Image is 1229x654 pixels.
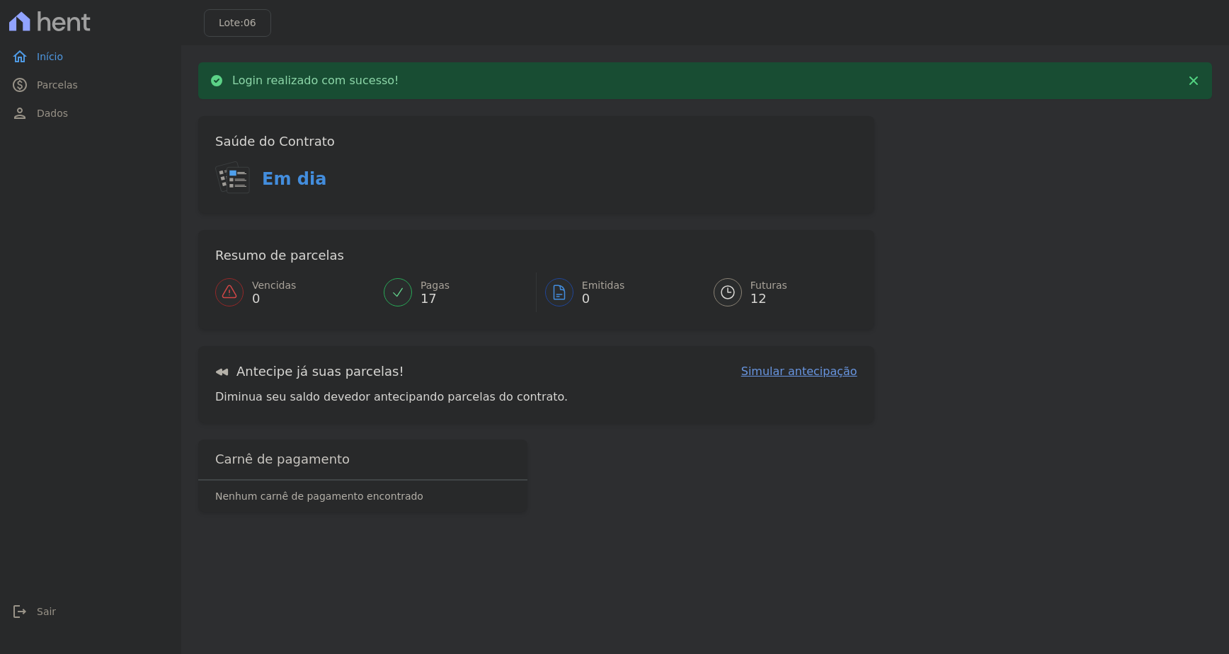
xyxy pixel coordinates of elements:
h3: Lote: [219,16,256,30]
a: Pagas 17 [375,272,536,312]
i: home [11,48,28,65]
span: 12 [750,293,787,304]
a: homeInício [6,42,176,71]
i: person [11,105,28,122]
a: paidParcelas [6,71,176,99]
span: 0 [252,293,296,304]
span: Vencidas [252,278,296,293]
span: Sair [37,604,56,619]
span: 0 [582,293,625,304]
a: logoutSair [6,597,176,626]
h3: Antecipe já suas parcelas! [215,363,404,380]
p: Diminua seu saldo devedor antecipando parcelas do contrato. [215,389,568,406]
span: Emitidas [582,278,625,293]
h3: Carnê de pagamento [215,451,350,468]
span: 17 [421,293,450,304]
a: Futuras 12 [697,272,857,312]
h3: Em dia [262,166,326,192]
span: 06 [244,17,256,28]
span: Dados [37,106,68,120]
span: Futuras [750,278,787,293]
p: Nenhum carnê de pagamento encontrado [215,489,423,503]
p: Login realizado com sucesso! [232,74,399,88]
a: Simular antecipação [741,363,857,380]
h3: Resumo de parcelas [215,247,344,264]
i: logout [11,603,28,620]
i: paid [11,76,28,93]
span: Início [37,50,63,64]
span: Pagas [421,278,450,293]
h3: Saúde do Contrato [215,133,335,150]
a: Vencidas 0 [215,272,375,312]
span: Parcelas [37,78,78,92]
a: personDados [6,99,176,127]
a: Emitidas 0 [537,272,697,312]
